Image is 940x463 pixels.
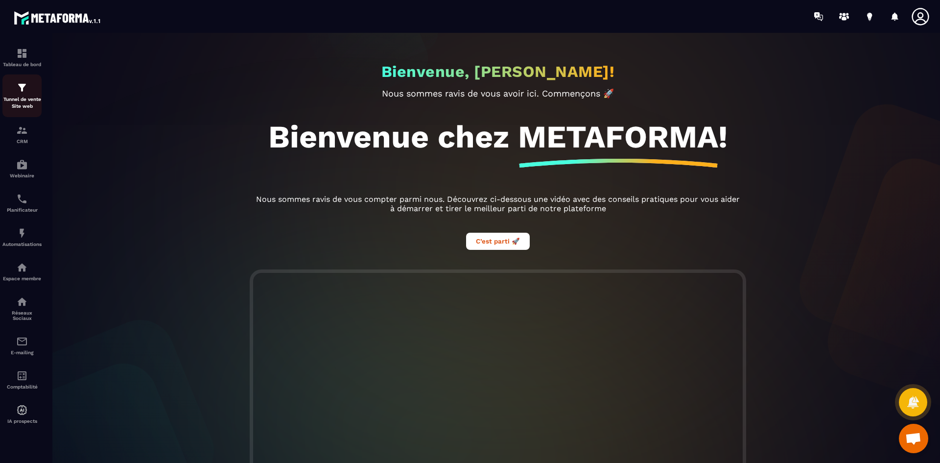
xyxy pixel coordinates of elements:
a: social-networksocial-networkRéseaux Sociaux [2,289,42,328]
img: formation [16,48,28,59]
img: logo [14,9,102,26]
img: accountant [16,370,28,382]
a: accountantaccountantComptabilité [2,363,42,397]
img: automations [16,227,28,239]
p: Réseaux Sociaux [2,310,42,321]
img: formation [16,82,28,94]
a: automationsautomationsWebinaire [2,151,42,186]
img: social-network [16,296,28,308]
img: scheduler [16,193,28,205]
p: Espace membre [2,276,42,281]
a: automationsautomationsEspace membre [2,254,42,289]
p: Tunnel de vente Site web [2,96,42,110]
img: automations [16,404,28,416]
a: schedulerschedulerPlanificateur [2,186,42,220]
p: Tableau de bord [2,62,42,67]
p: Comptabilité [2,384,42,390]
div: Ouvrir le chat [899,424,928,453]
a: formationformationTunnel de vente Site web [2,74,42,117]
p: Planificateur [2,207,42,213]
p: Automatisations [2,242,42,247]
img: automations [16,262,28,273]
a: formationformationCRM [2,117,42,151]
p: IA prospects [2,418,42,424]
h2: Bienvenue, [PERSON_NAME]! [381,62,615,81]
img: automations [16,159,28,171]
p: CRM [2,139,42,144]
h1: Bienvenue chez METAFORMA! [268,118,728,155]
p: Webinaire [2,173,42,178]
img: email [16,336,28,347]
button: C’est parti 🚀 [466,233,530,250]
a: emailemailE-mailing [2,328,42,363]
img: formation [16,124,28,136]
a: C’est parti 🚀 [466,236,530,245]
a: formationformationTableau de bord [2,40,42,74]
a: automationsautomationsAutomatisations [2,220,42,254]
p: Nous sommes ravis de vous compter parmi nous. Découvrez ci-dessous une vidéo avec des conseils pr... [253,195,743,213]
p: Nous sommes ravis de vous avoir ici. Commençons 🚀 [253,88,743,98]
p: E-mailing [2,350,42,355]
